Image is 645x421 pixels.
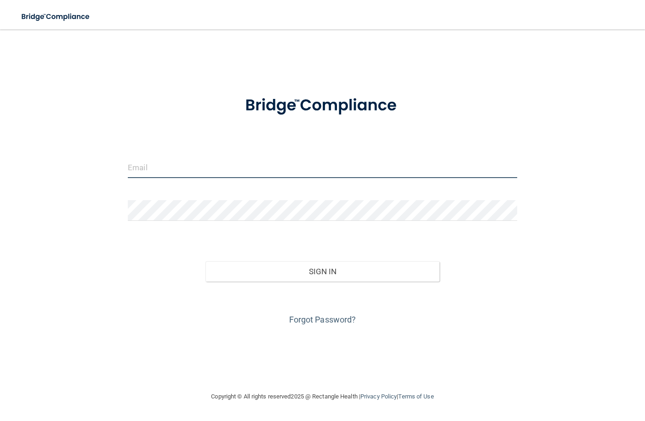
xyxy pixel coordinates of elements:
a: Forgot Password? [289,315,356,324]
div: Copyright © All rights reserved 2025 @ Rectangle Health | | [155,382,491,411]
img: bridge_compliance_login_screen.278c3ca4.svg [228,85,416,127]
input: Email [128,157,517,178]
button: Sign In [205,261,439,282]
img: bridge_compliance_login_screen.278c3ca4.svg [14,7,98,26]
a: Privacy Policy [360,393,397,400]
a: Terms of Use [398,393,434,400]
